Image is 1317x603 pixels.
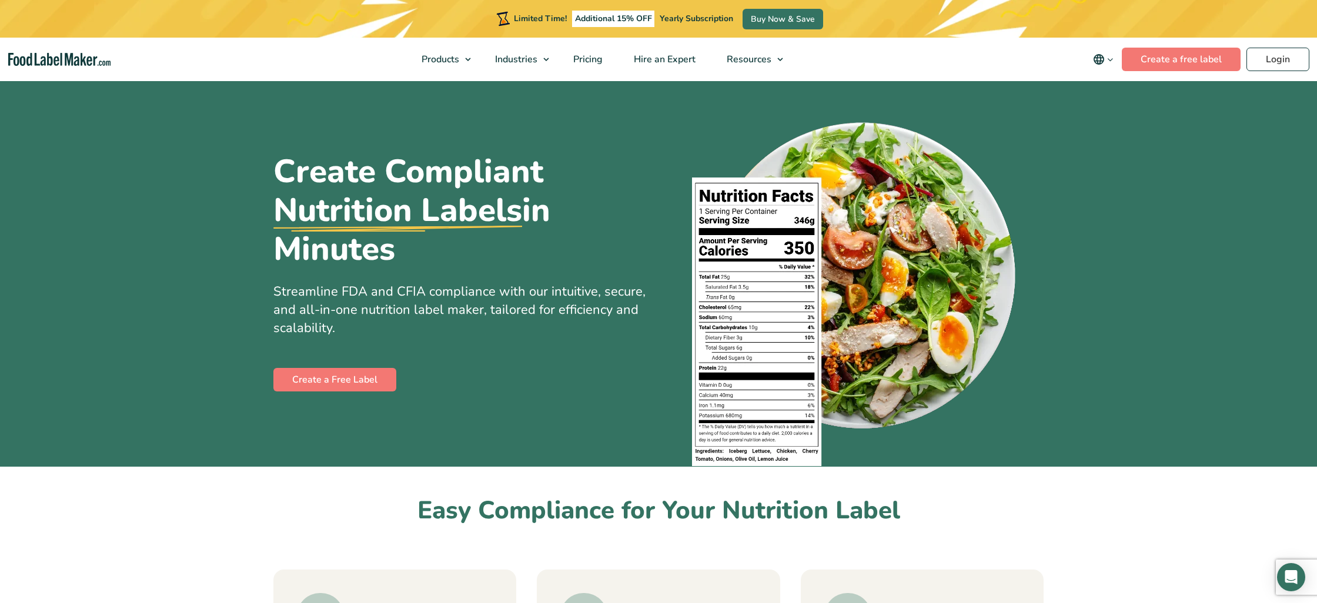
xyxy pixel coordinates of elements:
span: Streamline FDA and CFIA compliance with our intuitive, secure, and all-in-one nutrition label mak... [273,283,646,337]
h1: Create Compliant in Minutes [273,152,650,269]
span: Yearly Subscription [660,13,733,24]
u: Nutrition Labels [273,191,522,230]
span: Limited Time! [514,13,567,24]
img: A plate of food with a nutrition facts label on top of it. [692,115,1019,467]
a: Login [1246,48,1309,71]
div: Open Intercom Messenger [1277,563,1305,591]
a: Hire an Expert [619,38,708,81]
a: Buy Now & Save [743,9,823,29]
a: Create a free label [1122,48,1241,71]
a: Industries [480,38,555,81]
a: Resources [711,38,789,81]
span: Industries [492,53,539,66]
a: Create a Free Label [273,368,396,391]
span: Products [418,53,460,66]
a: Pricing [558,38,616,81]
h2: Easy Compliance for Your Nutrition Label [273,495,1044,527]
span: Pricing [570,53,604,66]
span: Resources [723,53,773,66]
span: Additional 15% OFF [572,11,655,27]
span: Hire an Expert [630,53,697,66]
a: Products [406,38,477,81]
